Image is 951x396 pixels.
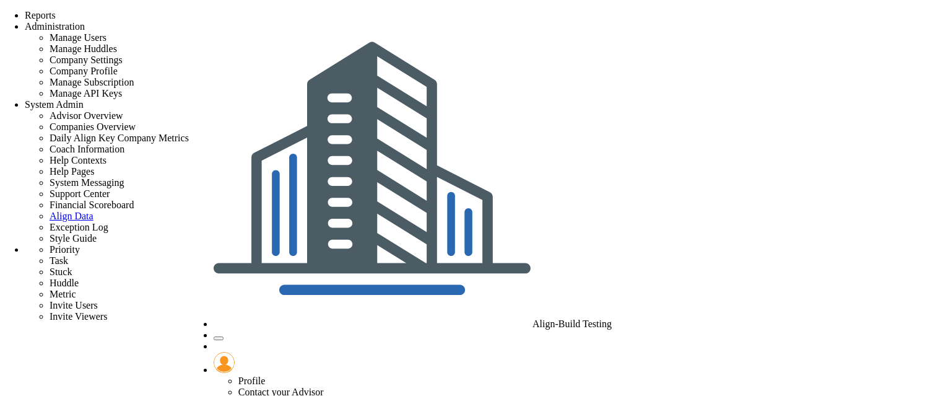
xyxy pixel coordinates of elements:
span: Manage API Keys [50,88,122,99]
a: Align Data [50,211,93,221]
span: Stuck [50,266,72,277]
span: Align-Build Testing [532,319,612,329]
img: 28669.Company.photo [214,10,531,327]
span: Help Pages [50,166,94,177]
span: Invite Users [50,300,98,310]
span: Style Guide [50,233,97,244]
span: Priority [50,244,80,255]
span: Reports [25,10,56,20]
span: Exception Log [50,222,108,232]
span: Metric [50,289,76,299]
span: Advisor Overview [50,110,123,121]
span: Administration [25,21,85,32]
img: 157261.Person.photo [214,352,235,373]
span: Support Center [50,188,110,199]
span: Manage Subscription [50,77,134,87]
span: System Messaging [50,177,124,188]
span: Company Profile [50,66,118,76]
span: Task [50,255,68,266]
li: Help & Frequently Asked Questions (FAQ) [214,341,612,352]
span: Coach Information [50,144,124,154]
span: Invite Viewers [50,311,107,322]
span: Profile [238,376,266,386]
li: Announcements [214,330,612,341]
span: System Admin [25,99,84,110]
span: Help Contexts [50,155,106,165]
span: Company Settings [50,55,123,65]
span: Daily Align Key Company Metrics [50,133,189,143]
span: Companies Overview [50,121,136,132]
span: Manage Users [50,32,106,43]
span: Financial Scoreboard [50,200,134,210]
span: Huddle [50,278,79,288]
span: Manage Huddles [50,43,117,54]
